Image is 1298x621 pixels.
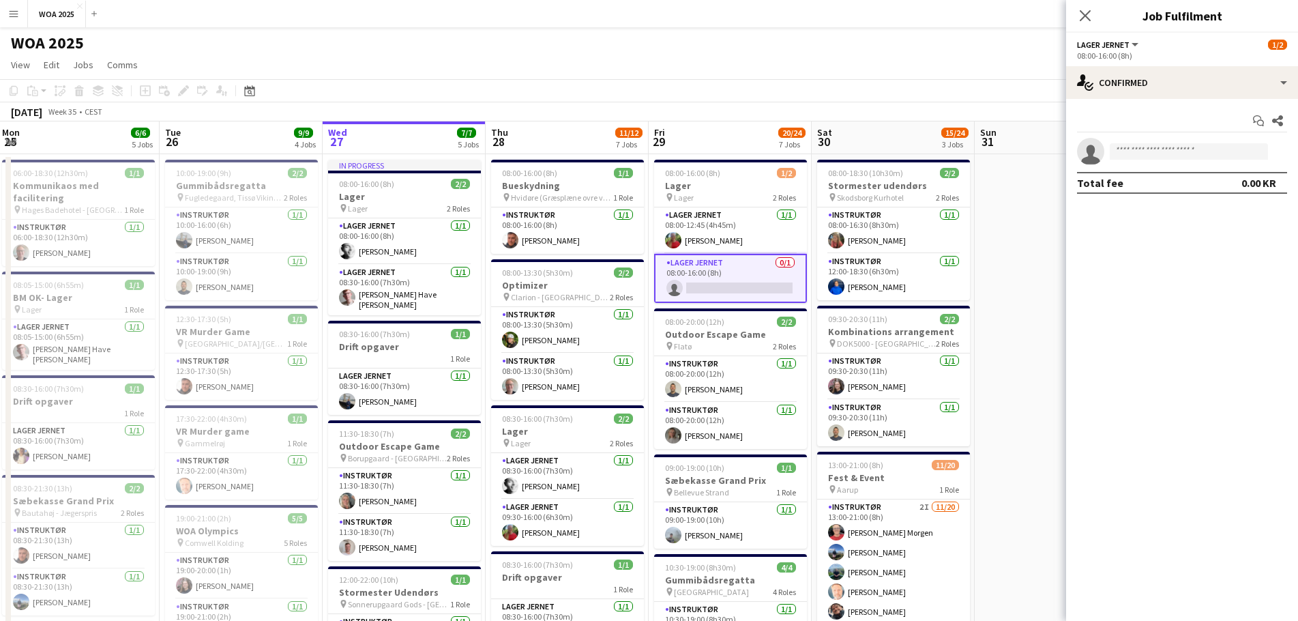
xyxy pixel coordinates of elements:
[1077,50,1287,61] div: 08:00-16:00 (8h)
[502,560,573,570] span: 08:30-16:00 (7h30m)
[491,259,644,400] app-job-card: 08:00-13:30 (5h30m)2/2Optimizer Clarion - [GEOGRAPHIC_DATA]2 RolesInstruktør1/108:00-13:30 (5h30m...
[2,375,155,470] div: 08:30-16:00 (7h30m)1/1Drift opgaver1 RoleLager Jernet1/108:30-16:00 (7h30m)[PERSON_NAME]
[2,319,155,370] app-card-role: Lager Jernet1/108:05-15:00 (6h55m)[PERSON_NAME] Have [PERSON_NAME]
[610,292,633,302] span: 2 Roles
[773,192,796,203] span: 2 Roles
[328,126,347,139] span: Wed
[124,304,144,315] span: 1 Role
[165,405,318,500] app-job-card: 17:30-22:00 (4h30m)1/1VR Murder game Gammelrøj1 RoleInstruktør1/117:30-22:00 (4h30m)[PERSON_NAME]
[777,463,796,473] span: 1/1
[665,562,736,573] span: 10:30-19:00 (8h30m)
[614,268,633,278] span: 2/2
[287,338,307,349] span: 1 Role
[348,203,368,214] span: Lager
[5,56,35,74] a: View
[348,453,447,463] span: Borupgaard - [GEOGRAPHIC_DATA]
[665,317,724,327] span: 08:00-20:00 (12h)
[674,341,692,351] span: Flatø
[2,179,155,204] h3: Kommunikaos med facilitering
[491,207,644,254] app-card-role: Instruktør1/108:00-16:00 (8h)[PERSON_NAME]
[2,272,155,370] app-job-card: 08:05-15:00 (6h55m)1/1BM OK- Lager Lager1 RoleLager Jernet1/108:05-15:00 (6h55m)[PERSON_NAME] Hav...
[125,483,144,493] span: 2/2
[451,429,470,439] span: 2/2
[2,160,155,266] app-job-card: 06:00-18:30 (12h30m)1/1Kommunikaos med facilitering Hages Badehotel - [GEOGRAPHIC_DATA]1 RoleInst...
[163,134,181,149] span: 26
[165,160,318,300] app-job-card: 10:00-19:00 (9h)2/2Gummibådsregatta Fugledegaard, Tissø Vikingecenter2 RolesInstruktør1/110:00-16...
[451,329,470,339] span: 1/1
[613,584,633,594] span: 1 Role
[328,218,481,265] app-card-role: Lager Jernet1/108:00-16:00 (8h)[PERSON_NAME]
[654,454,807,549] app-job-card: 09:00-19:00 (10h)1/1Sæbekasse Grand Prix Bellevue Strand1 RoleInstruktør1/109:00-19:00 (10h)[PERS...
[654,126,665,139] span: Fri
[817,306,970,446] app-job-card: 09:30-20:30 (11h)2/2Kombinations arrangement DOK5000 - [GEOGRAPHIC_DATA]2 RolesInstruktør1/109:30...
[674,487,729,497] span: Bellevue Strand
[328,265,481,315] app-card-role: Lager Jernet1/108:30-16:00 (7h30m)[PERSON_NAME] Have [PERSON_NAME]
[614,414,633,424] span: 2/2
[165,306,318,400] app-job-card: 12:30-17:30 (5h)1/1VR Murder Game [GEOGRAPHIC_DATA]/[GEOGRAPHIC_DATA]1 RoleInstruktør1/112:30-17:...
[107,59,138,71] span: Comms
[491,353,644,400] app-card-role: Instruktør1/108:00-13:30 (5h30m)[PERSON_NAME]
[165,179,318,192] h3: Gummibådsregatta
[817,254,970,300] app-card-role: Instruktør1/112:00-18:30 (6h30m)[PERSON_NAME]
[102,56,143,74] a: Comms
[817,160,970,300] app-job-card: 08:00-18:30 (10h30m)2/2Stormester udendørs Skodsborg Kurhotel2 RolesInstruktør1/108:00-16:30 (8h3...
[165,425,318,437] h3: VR Murder game
[654,356,807,403] app-card-role: Instruktør1/108:00-20:00 (12h)[PERSON_NAME]
[511,292,610,302] span: Clarion - [GEOGRAPHIC_DATA]
[176,414,247,424] span: 17:30-22:00 (4h30m)
[491,279,644,291] h3: Optimizer
[328,160,481,171] div: In progress
[458,139,479,149] div: 5 Jobs
[328,420,481,561] app-job-card: 11:30-18:30 (7h)2/2Outdoor Escape Game Borupgaard - [GEOGRAPHIC_DATA]2 RolesInstruktør1/111:30-18...
[121,508,144,518] span: 2 Roles
[11,59,30,71] span: View
[779,139,805,149] div: 7 Jobs
[176,168,231,178] span: 10:00-19:00 (9h)
[185,538,244,548] span: Comwell Kolding
[451,179,470,189] span: 2/2
[941,128,969,138] span: 15/24
[614,168,633,178] span: 1/1
[615,128,643,138] span: 11/12
[339,575,398,585] span: 12:00-22:00 (10h)
[450,599,470,609] span: 1 Role
[828,314,887,324] span: 09:30-20:30 (11h)
[45,106,79,117] span: Week 35
[502,414,573,424] span: 08:30-16:00 (7h30m)
[491,179,644,192] h3: Bueskydning
[348,599,450,609] span: Sonnerupgaard Gods - [GEOGRAPHIC_DATA]
[654,207,807,254] app-card-role: Lager Jernet1/108:00-12:45 (4h45m)[PERSON_NAME]
[940,168,959,178] span: 2/2
[68,56,99,74] a: Jobs
[511,438,531,448] span: Lager
[2,220,155,266] app-card-role: Instruktør1/106:00-18:30 (12h30m)[PERSON_NAME]
[491,453,644,500] app-card-role: Lager Jernet1/108:30-16:00 (7h30m)[PERSON_NAME]
[2,475,155,616] div: 08:30-21:30 (13h)2/2Sæbekasse Grand Prix Bautahøj - Jægerspris2 RolesInstruktør1/108:30-21:30 (13...
[165,126,181,139] span: Tue
[326,134,347,149] span: 27
[942,139,968,149] div: 3 Jobs
[288,314,307,324] span: 1/1
[491,160,644,254] div: 08:00-16:00 (8h)1/1Bueskydning Hvidøre (Græsplæne ovre ved [GEOGRAPHIC_DATA])1 RoleInstruktør1/10...
[339,329,410,339] span: 08:30-16:00 (7h30m)
[491,126,508,139] span: Thu
[328,321,481,415] app-job-card: 08:30-16:00 (7h30m)1/1Drift opgaver1 RoleLager Jernet1/108:30-16:00 (7h30m)[PERSON_NAME]
[328,341,481,353] h3: Drift opgaver
[1241,176,1276,190] div: 0.00 KR
[1077,40,1140,50] button: Lager Jernet
[2,423,155,470] app-card-role: Lager Jernet1/108:30-16:00 (7h30m)[PERSON_NAME]
[295,139,316,149] div: 4 Jobs
[2,126,20,139] span: Mon
[773,587,796,597] span: 4 Roles
[491,405,644,546] div: 08:30-16:00 (7h30m)2/2Lager Lager2 RolesLager Jernet1/108:30-16:00 (7h30m)[PERSON_NAME]Lager Jern...
[837,192,904,203] span: Skodsborg Kurhotel
[817,400,970,446] app-card-role: Instruktør1/109:30-20:30 (11h)[PERSON_NAME]
[125,280,144,290] span: 1/1
[328,586,481,598] h3: Stormester Udendørs
[328,468,481,515] app-card-role: Instruktør1/111:30-18:30 (7h)[PERSON_NAME]
[176,314,231,324] span: 12:30-17:30 (5h)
